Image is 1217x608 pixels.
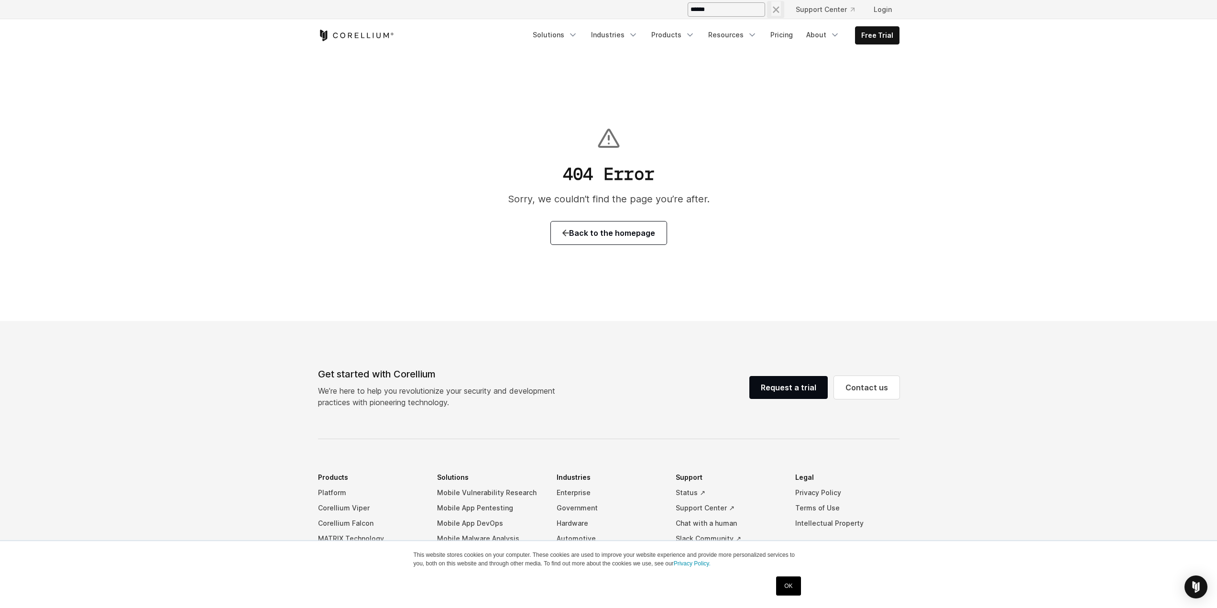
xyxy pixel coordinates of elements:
div: Get started with Corellium [318,367,563,381]
a: Free Trial [855,27,899,44]
div: Navigation Menu [759,1,899,18]
a: Corellium Falcon [318,516,422,531]
a: Status ↗ [676,485,780,500]
a: Terms of Use [795,500,899,516]
a: Automotive [557,531,661,546]
a: Support Center ↗ [676,500,780,516]
a: Corellium Viper [318,500,422,516]
a: Enterprise [557,485,661,500]
a: Request a trial [749,376,828,399]
p: This website stores cookies on your computer. These cookies are used to improve your website expe... [414,551,804,568]
a: Back to the homepage [551,221,667,244]
a: Products [646,26,701,44]
a: Login [866,1,899,18]
span: Back to the homepage [562,227,655,239]
a: OK [776,576,800,596]
div: Open Intercom Messenger [1184,575,1207,598]
a: MATRIX Technology [318,531,422,546]
a: Hardware [557,516,661,531]
a: Support Center [788,1,862,18]
a: Mobile App DevOps [437,516,541,531]
a: Privacy Policy [795,485,899,500]
div: Navigation Menu [527,26,899,44]
div: × [771,1,781,16]
a: Slack Community ↗ [676,531,780,546]
p: We’re here to help you revolutionize your security and development practices with pioneering tech... [318,385,563,408]
a: Chat with a human [676,516,780,531]
a: Solutions [527,26,583,44]
a: Government [557,500,661,516]
a: Mobile Vulnerability Research [437,485,541,500]
a: Corellium Home [318,30,394,41]
a: About [800,26,845,44]
a: Pricing [765,26,799,44]
a: Mobile Malware Analysis [437,531,541,546]
a: Industries [585,26,644,44]
a: Intellectual Property [795,516,899,531]
button: Search [767,1,784,18]
a: Contact us [834,376,899,399]
a: Resources [702,26,763,44]
a: Mobile App Pentesting [437,500,541,516]
a: Privacy Policy. [674,560,711,567]
a: Platform [318,485,422,500]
